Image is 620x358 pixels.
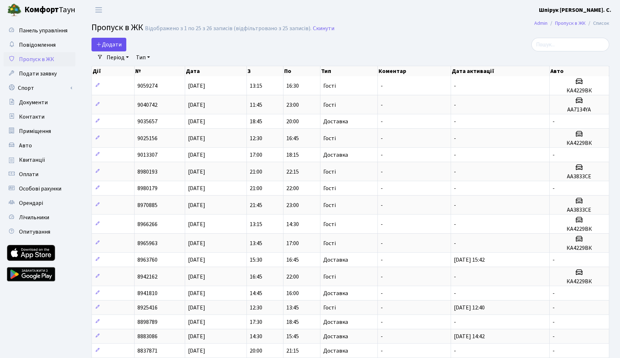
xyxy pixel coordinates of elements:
span: 9059274 [137,82,158,90]
button: Переключити навігацію [90,4,108,16]
span: Гості [323,305,336,311]
span: - [381,184,383,192]
nav: breadcrumb [523,16,620,31]
span: 15:30 [250,256,262,264]
span: - [454,347,456,355]
span: Пропуск в ЖК [91,21,143,34]
span: [DATE] [188,318,205,326]
span: - [381,289,383,297]
a: Опитування [4,225,75,239]
span: Особові рахунки [19,185,61,193]
span: - [553,304,555,312]
span: [DATE] [188,82,205,90]
span: Опитування [19,228,50,236]
span: - [381,318,383,326]
span: Доставка [323,119,348,124]
a: Скинути [313,25,334,32]
span: 16:00 [286,289,299,297]
h5: АА3833СЕ [553,173,606,180]
span: - [381,239,383,247]
span: 14:45 [250,289,262,297]
span: Гості [323,83,336,89]
span: 17:00 [250,151,262,159]
a: Спорт [4,81,75,95]
span: 13:15 [250,82,262,90]
a: Приміщення [4,124,75,138]
a: Повідомлення [4,38,75,52]
th: Дата [185,66,247,76]
span: 13:45 [250,239,262,247]
span: [DATE] [188,256,205,264]
span: Доставка [323,290,348,296]
span: - [553,347,555,355]
span: 9013307 [137,151,158,159]
span: - [381,168,383,176]
span: - [454,318,456,326]
span: 8980179 [137,184,158,192]
span: Подати заявку [19,70,57,78]
th: № [135,66,185,76]
span: - [553,318,555,326]
span: Доставка [323,257,348,263]
input: Пошук... [531,38,609,51]
a: Лічильники [4,210,75,225]
span: - [553,256,555,264]
span: [DATE] [188,304,205,312]
span: Повідомлення [19,41,56,49]
div: Відображено з 1 по 25 з 26 записів (відфільтровано з 25 записів). [145,25,311,32]
a: Admin [534,19,548,27]
span: - [553,151,555,159]
span: [DATE] 15:42 [454,256,485,264]
th: Дії [92,66,135,76]
span: Квитанції [19,156,45,164]
span: - [454,134,456,142]
span: 16:30 [286,82,299,90]
th: Тип [320,66,378,76]
span: Авто [19,142,32,150]
span: [DATE] [188,201,205,209]
span: 14:30 [286,220,299,228]
span: - [553,289,555,297]
span: 8963760 [137,256,158,264]
span: - [454,151,456,159]
span: Панель управління [19,27,67,35]
span: 16:45 [286,256,299,264]
span: [DATE] [188,347,205,355]
span: 12:30 [250,304,262,312]
span: [DATE] 12:40 [454,304,485,312]
span: 20:00 [286,118,299,125]
span: - [381,332,383,340]
span: 23:00 [286,201,299,209]
span: Доставка [323,334,348,339]
span: 18:45 [286,318,299,326]
span: 16:45 [286,134,299,142]
a: Шпірук [PERSON_NAME]. С. [539,6,611,14]
span: [DATE] [188,184,205,192]
span: 13:45 [286,304,299,312]
span: Контакти [19,113,44,121]
span: Гості [323,185,336,191]
th: Дата активації [451,66,550,76]
span: - [454,289,456,297]
span: Додати [96,41,122,49]
li: Список [586,19,609,27]
span: 16:45 [250,273,262,281]
span: - [381,82,383,90]
span: Гості [323,169,336,175]
span: - [454,220,456,228]
a: Оплати [4,167,75,182]
a: Пропуск в ЖК [4,52,75,66]
span: [DATE] [188,220,205,228]
span: Орендарі [19,199,43,207]
span: - [454,184,456,192]
span: - [553,332,555,340]
span: - [553,118,555,125]
span: - [454,273,456,281]
h5: КА4229ВК [553,140,606,147]
a: Панель управління [4,23,75,38]
span: 22:00 [286,184,299,192]
span: 20:00 [250,347,262,355]
span: - [454,239,456,247]
span: Доставка [323,348,348,354]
